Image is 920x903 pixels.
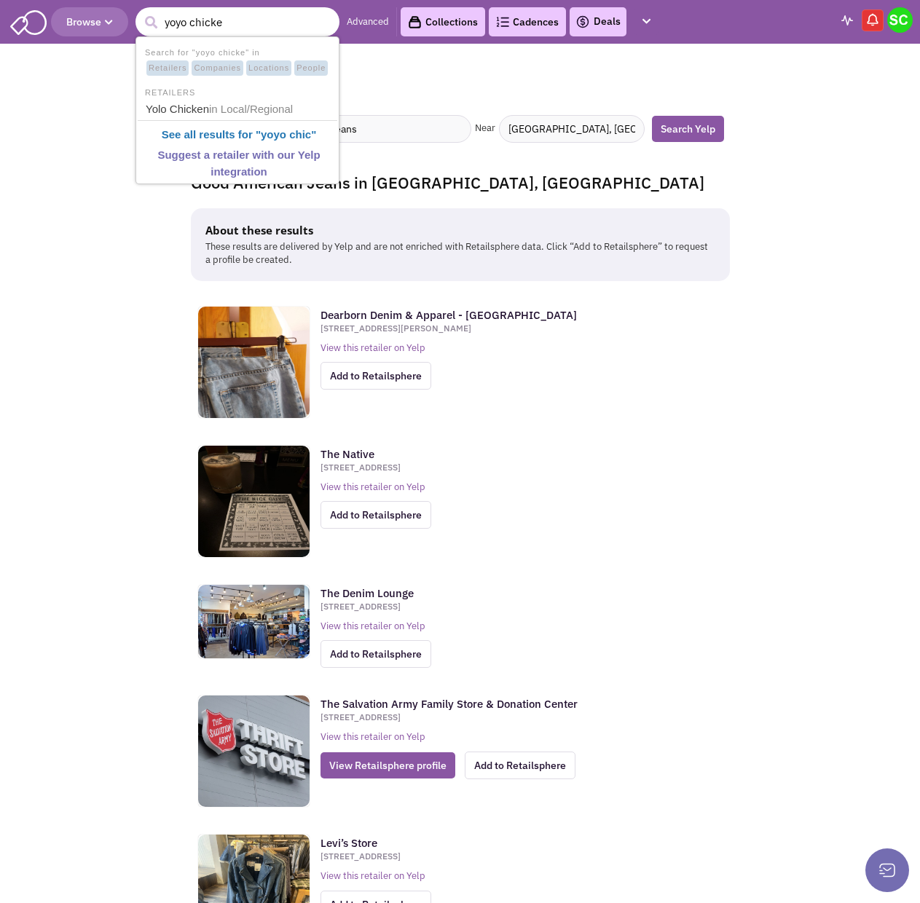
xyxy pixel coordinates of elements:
div: [STREET_ADDRESS] [321,851,715,862]
strong: Levi’s Store [321,836,377,850]
a: Advanced [347,15,389,29]
span: Add to Retailsphere [321,640,431,668]
span: View this retailer on Yelp [321,481,425,493]
b: See all results for "yoyo chic" [162,128,317,141]
h5: About these results [205,223,708,237]
a: Suggest a retailer with our Yelp integration [141,146,337,181]
input: Search [135,7,339,36]
span: People [294,60,328,76]
span: Add to Retailsphere [465,752,575,779]
span: in Local/Regional [209,103,293,115]
div: [STREET_ADDRESS] [321,601,715,612]
a: Search Yelp [652,116,724,142]
span: Companies [192,60,243,76]
strong: The Denim Lounge [321,586,414,600]
li: RETAILERS [138,84,337,99]
span: Add to Retailsphere [321,362,431,390]
a: Yolo Chickenin Local/Regional [141,100,337,119]
button: Browse [51,7,128,36]
strong: Dearborn Denim & Apparel - [GEOGRAPHIC_DATA] [321,308,577,322]
span: Locations [246,60,291,76]
div: [STREET_ADDRESS][PERSON_NAME] [321,323,715,334]
li: Search for "yoyo chicke" in [138,44,337,77]
div: [STREET_ADDRESS] [321,711,715,723]
a: See all results for "yoyo chic" [141,125,337,145]
a: Collections [401,7,485,36]
img: Cadences_logo.png [496,17,509,27]
span: Browse [66,15,113,28]
img: SmartAdmin [10,7,47,35]
div: [STREET_ADDRESS] [321,462,715,473]
span: Add to Retailsphere [321,501,431,529]
span: View this retailer on Yelp [321,342,425,354]
span: View this retailer on Yelp [321,620,425,632]
span: Retailers [146,60,189,76]
span: View this retailer on Yelp [321,730,425,743]
b: Suggest a retailer with our Yelp integration [157,149,320,178]
img: icon-collection-lavender-black.svg [408,15,422,29]
img: scarlette carballo [887,7,913,33]
a: Cadences [489,7,566,36]
strong: The Native [321,447,374,461]
h4: Good American Jeans in [GEOGRAPHIC_DATA], [GEOGRAPHIC_DATA] [191,172,730,194]
h4: Suggest a retailer [191,71,730,93]
input: Boston, MA [499,115,645,143]
span: View this retailer on Yelp [321,870,425,882]
span: View Retailsphere profile [321,752,455,778]
p: These results are delivered by Yelp and are not enriched with Retailsphere data. Click “Add to Re... [205,240,708,267]
strong: The Salvation Army Family Store & Donation Center [321,697,578,711]
input: Salons, Burgers, Cafe... [231,115,471,143]
img: icon-deals.svg [575,13,590,31]
div: Near [471,122,499,135]
a: Deals [575,13,621,31]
